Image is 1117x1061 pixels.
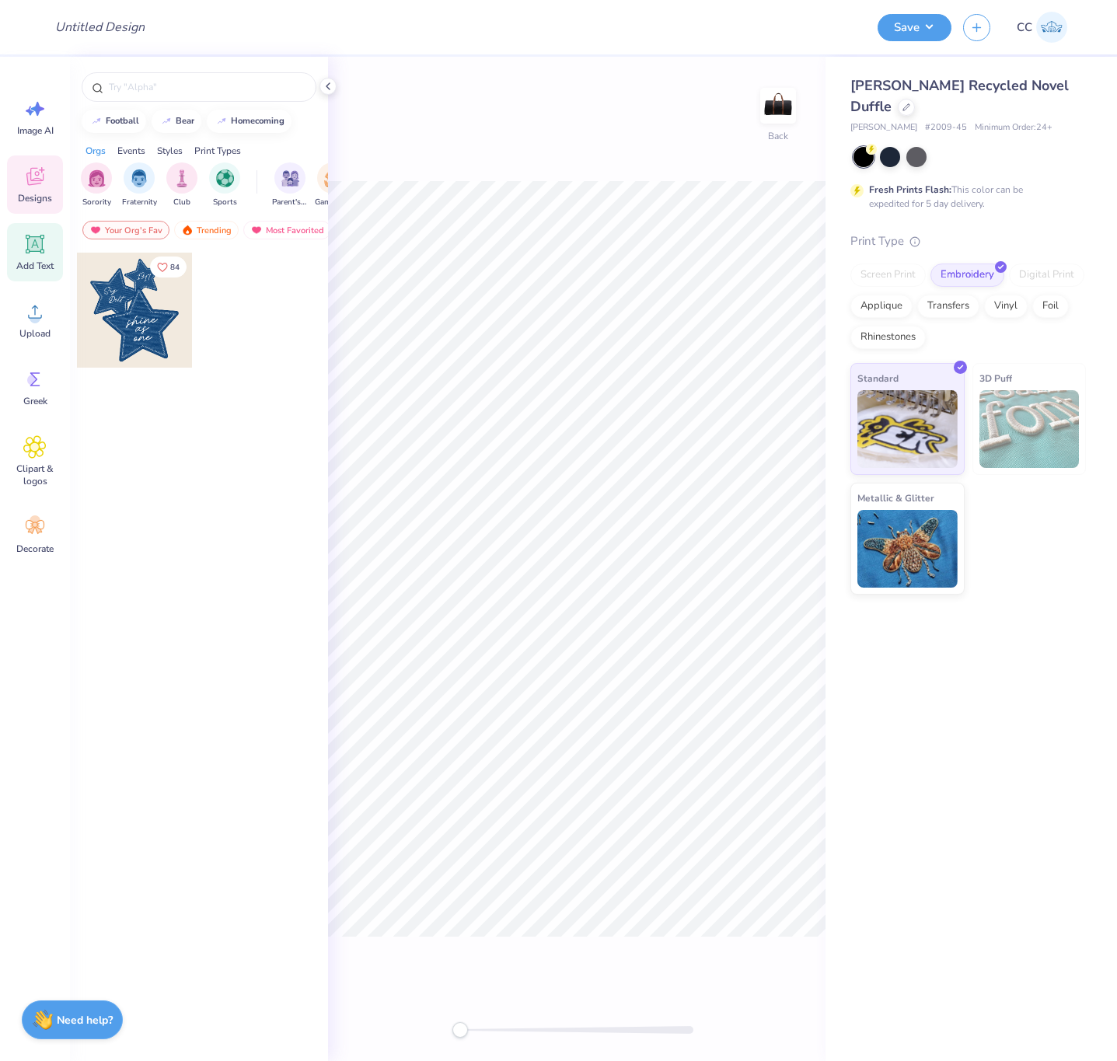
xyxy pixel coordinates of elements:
[984,295,1028,318] div: Vinyl
[281,169,299,187] img: Parent's Weekend Image
[166,162,197,208] button: filter button
[869,183,951,196] strong: Fresh Prints Flash:
[850,295,913,318] div: Applique
[272,162,308,208] div: filter for Parent's Weekend
[82,221,169,239] div: Your Org's Fav
[1017,19,1032,37] span: CC
[194,144,241,158] div: Print Types
[209,162,240,208] div: filter for Sports
[157,144,183,158] div: Styles
[122,162,157,208] div: filter for Fraternity
[86,144,106,158] div: Orgs
[107,79,306,95] input: Try "Alpha"
[925,121,967,134] span: # 2009-45
[850,76,1069,116] span: [PERSON_NAME] Recycled Novel Duffle
[90,117,103,126] img: trend_line.gif
[1036,12,1067,43] img: Cyril Cabanete
[763,90,794,121] img: Back
[81,162,112,208] button: filter button
[452,1022,468,1038] div: Accessibility label
[207,110,291,133] button: homecoming
[89,225,102,236] img: most_fav.gif
[215,117,228,126] img: trend_line.gif
[857,510,958,588] img: Metallic & Glitter
[315,162,351,208] div: filter for Game Day
[243,221,331,239] div: Most Favorited
[82,110,146,133] button: football
[122,197,157,208] span: Fraternity
[324,169,342,187] img: Game Day Image
[117,144,145,158] div: Events
[850,232,1086,250] div: Print Type
[857,370,899,386] span: Standard
[17,124,54,137] span: Image AI
[1010,12,1074,43] a: CC
[16,260,54,272] span: Add Text
[315,197,351,208] span: Game Day
[1009,264,1084,287] div: Digital Print
[917,295,979,318] div: Transfers
[173,169,190,187] img: Club Image
[131,169,148,187] img: Fraternity Image
[250,225,263,236] img: most_fav.gif
[19,327,51,340] span: Upload
[1032,295,1069,318] div: Foil
[106,117,139,125] div: football
[979,390,1080,468] img: 3D Puff
[88,169,106,187] img: Sorority Image
[979,370,1012,386] span: 3D Puff
[975,121,1052,134] span: Minimum Order: 24 +
[173,197,190,208] span: Club
[16,543,54,555] span: Decorate
[9,462,61,487] span: Clipart & logos
[878,14,951,41] button: Save
[850,326,926,349] div: Rhinestones
[122,162,157,208] button: filter button
[216,169,234,187] img: Sports Image
[170,264,180,271] span: 84
[869,183,1060,211] div: This color can be expedited for 5 day delivery.
[850,264,926,287] div: Screen Print
[209,162,240,208] button: filter button
[152,110,201,133] button: bear
[18,192,52,204] span: Designs
[43,12,157,43] input: Untitled Design
[213,197,237,208] span: Sports
[850,121,917,134] span: [PERSON_NAME]
[82,197,111,208] span: Sorority
[272,197,308,208] span: Parent's Weekend
[857,490,934,506] span: Metallic & Glitter
[315,162,351,208] button: filter button
[81,162,112,208] div: filter for Sorority
[231,117,284,125] div: homecoming
[768,129,788,143] div: Back
[930,264,1004,287] div: Embroidery
[174,221,239,239] div: Trending
[166,162,197,208] div: filter for Club
[272,162,308,208] button: filter button
[57,1013,113,1028] strong: Need help?
[176,117,194,125] div: bear
[150,257,187,277] button: Like
[23,395,47,407] span: Greek
[181,225,194,236] img: trending.gif
[160,117,173,126] img: trend_line.gif
[857,390,958,468] img: Standard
